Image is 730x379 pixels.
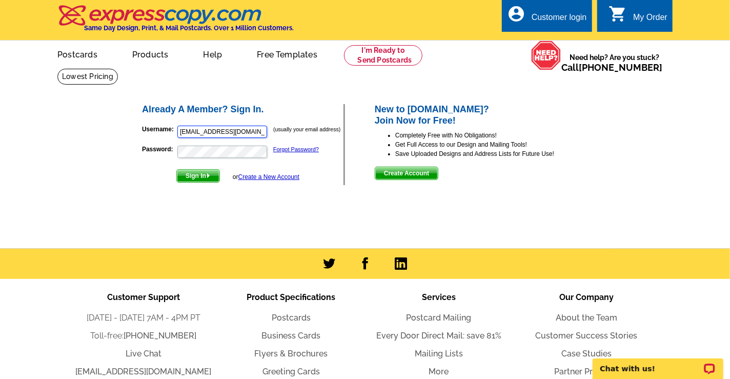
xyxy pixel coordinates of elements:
[395,131,590,140] li: Completely Free with No Obligations!
[177,170,219,182] span: Sign In
[561,62,662,73] span: Call
[609,11,667,24] a: shopping_cart My Order
[272,313,311,323] a: Postcards
[240,42,334,66] a: Free Templates
[124,331,197,341] a: [PHONE_NUMBER]
[273,146,319,152] a: Forgot Password?
[116,42,185,66] a: Products
[532,13,587,27] div: Customer login
[395,149,590,158] li: Save Uploaded Designs and Address Lists for Future Use!
[561,52,667,73] span: Need help? Are you stuck?
[142,145,176,154] label: Password:
[262,367,320,376] a: Greeting Cards
[531,41,561,70] img: help
[415,349,463,358] a: Mailing Lists
[262,331,321,341] a: Business Cards
[126,349,161,358] a: Live Chat
[187,42,238,66] a: Help
[536,331,638,341] a: Customer Success Stories
[142,125,176,134] label: Username:
[507,5,525,23] i: account_circle
[429,367,449,376] a: More
[238,173,299,181] a: Create a New Account
[507,11,587,24] a: account_circle Customer login
[559,292,614,302] span: Our Company
[107,292,180,302] span: Customer Support
[247,292,336,302] span: Product Specifications
[609,5,627,23] i: shopping_cart
[76,367,212,376] a: [EMAIL_ADDRESS][DOMAIN_NAME]
[84,24,294,32] h4: Same Day Design, Print, & Mail Postcards. Over 1 Million Customers.
[255,349,328,358] a: Flyers & Brochures
[233,172,299,182] div: or
[407,313,472,323] a: Postcard Mailing
[176,169,220,183] button: Sign In
[422,292,456,302] span: Services
[376,331,501,341] a: Every Door Direct Mail: save 81%
[70,330,217,342] li: Toll-free:
[561,349,612,358] a: Case Studies
[579,62,662,73] a: [PHONE_NUMBER]
[375,167,438,179] span: Create Account
[70,312,217,324] li: [DATE] - [DATE] 7AM - 4PM PT
[633,13,667,27] div: My Order
[375,104,590,126] h2: New to [DOMAIN_NAME]? Join Now for Free!
[41,42,114,66] a: Postcards
[586,347,730,379] iframe: LiveChat chat widget
[57,12,294,32] a: Same Day Design, Print, & Mail Postcards. Over 1 Million Customers.
[273,126,340,132] small: (usually your email address)
[142,104,343,115] h2: Already A Member? Sign In.
[206,173,211,178] img: button-next-arrow-white.png
[395,140,590,149] li: Get Full Access to our Design and Mailing Tools!
[375,167,438,180] button: Create Account
[556,313,617,323] a: About the Team
[555,367,619,376] a: Partner Program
